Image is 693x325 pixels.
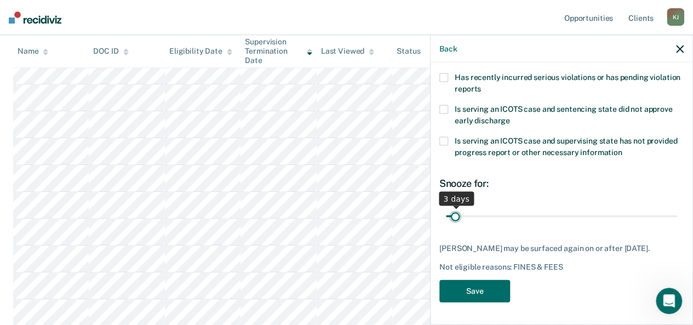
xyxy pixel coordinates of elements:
[9,12,61,24] img: Recidiviz
[455,73,680,93] span: Has recently incurred serious violations or has pending violation reports
[439,243,684,253] div: [PERSON_NAME] may be surfaced again on or after [DATE].
[93,47,128,56] div: DOC ID
[439,280,510,303] button: Save
[245,37,312,65] div: Supervision Termination Date
[439,192,474,206] div: 3 days
[439,262,684,271] div: Not eligible reasons: FINES & FEES
[439,178,684,190] div: Snooze for:
[397,47,420,56] div: Status
[321,47,374,56] div: Last Viewed
[169,47,232,56] div: Eligibility Date
[656,288,682,314] iframe: Intercom live chat
[667,8,684,26] div: K J
[18,47,48,56] div: Name
[455,105,672,125] span: Is serving an ICOTS case and sentencing state did not approve early discharge
[455,136,677,157] span: Is serving an ICOTS case and supervising state has not provided progress report or other necessar...
[439,44,457,53] button: Back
